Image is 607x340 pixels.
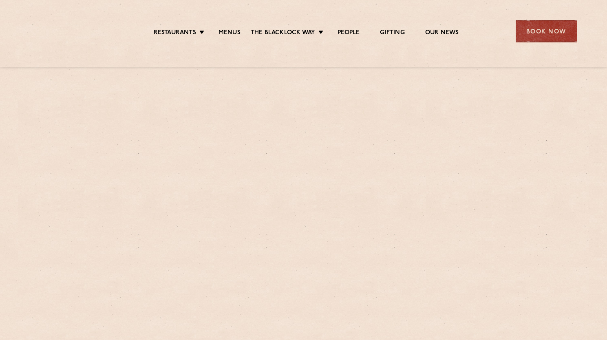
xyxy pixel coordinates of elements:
[516,20,577,42] div: Book Now
[338,29,360,38] a: People
[251,29,315,38] a: The Blacklock Way
[219,29,241,38] a: Menus
[154,29,196,38] a: Restaurants
[380,29,404,38] a: Gifting
[31,8,101,55] img: svg%3E
[425,29,459,38] a: Our News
